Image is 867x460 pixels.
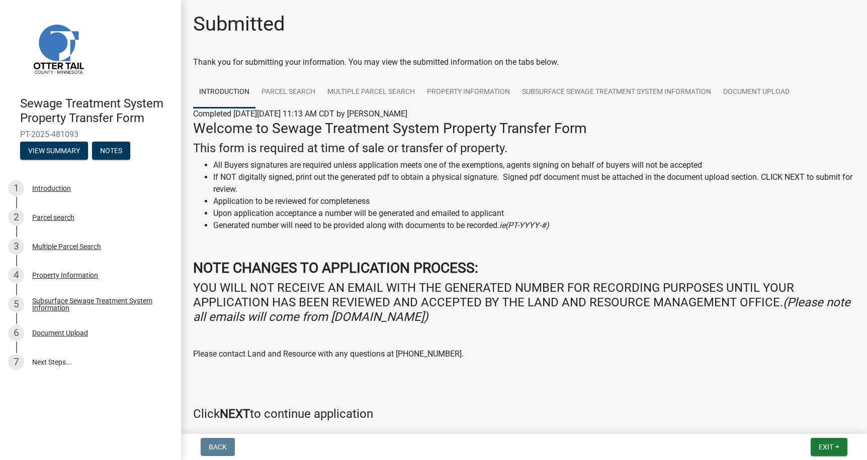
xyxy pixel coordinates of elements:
[8,325,24,341] div: 6
[8,180,24,196] div: 1
[193,141,855,156] h4: This form is required at time of sale or transfer of property.
[8,239,24,255] div: 3
[255,76,321,108] a: Parcel search
[32,185,71,192] div: Introduction
[20,147,88,155] wm-modal-confirm: Summary
[819,443,833,451] span: Exit
[32,214,74,221] div: Parcel search
[193,295,850,324] i: (Please note all emails will come from [DOMAIN_NAME])
[193,76,255,108] a: Introduction
[516,76,717,108] a: Subsurface Sewage Treatment System Information
[209,443,227,451] span: Back
[32,297,165,311] div: Subsurface Sewage Treatment System Information
[811,438,847,456] button: Exit
[8,209,24,225] div: 2
[499,220,549,230] i: ie(PT-YYYY-#)
[193,120,855,137] h3: Welcome to Sewage Treatment System Property Transfer Form
[20,11,96,86] img: Otter Tail County, Minnesota
[213,159,855,171] li: All Buyers signatures are required unless application meets one of the exemptions, agents signing...
[193,109,407,119] span: Completed [DATE][DATE] 11:13 AM CDT by [PERSON_NAME]
[20,130,161,139] span: PT-2025-481093
[193,260,478,276] strong: NOTE CHANGES TO APPLICATION PROCESS:
[193,281,855,324] h4: YOU WILL NOT RECEIVE AN EMAIL WITH THE GENERATED NUMBER FOR RECORDING PURPOSES UNTIL YOUR APPLICA...
[32,272,98,279] div: Property Information
[92,142,130,160] button: Notes
[193,348,855,360] p: Please contact Land and Resource with any questions at [PHONE_NUMBER].
[32,329,88,336] div: Document Upload
[20,96,173,126] h4: Sewage Treatment System Property Transfer Form
[220,407,250,421] strong: NEXT
[201,438,235,456] button: Back
[321,76,421,108] a: Multiple Parcel Search
[92,147,130,155] wm-modal-confirm: Notes
[213,171,855,195] li: If NOT digitally signed, print out the generated pdf to obtain a physical signature. Signed pdf d...
[193,407,855,421] h4: Click to continue application
[8,354,24,370] div: 7
[213,219,855,232] li: Generated number will need to be provided along with documents to be recorded.
[8,296,24,312] div: 5
[213,207,855,219] li: Upon application acceptance a number will be generated and emailed to applicant
[213,195,855,207] li: Application to be reviewed for completeness
[421,76,516,108] a: Property Information
[32,243,101,250] div: Multiple Parcel Search
[20,142,88,160] button: View Summary
[717,76,796,108] a: Document Upload
[193,56,855,68] div: Thank you for submitting your information. You may view the submitted information on the tabs below.
[193,12,285,36] h1: Submitted
[8,267,24,283] div: 4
